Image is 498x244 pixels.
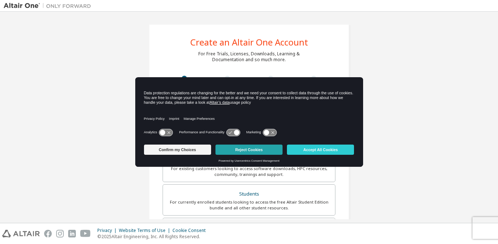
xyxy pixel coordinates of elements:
p: © 2025 Altair Engineering, Inc. All Rights Reserved. [97,233,210,240]
img: youtube.svg [80,230,91,237]
div: For Free Trials, Licenses, Downloads, Learning & Documentation and so much more. [198,51,300,63]
div: Cookie Consent [172,228,210,233]
div: For currently enrolled students looking to access the free Altair Student Edition bundle and all ... [167,199,331,211]
div: Create an Altair One Account [190,38,308,47]
img: facebook.svg [44,230,52,237]
div: Website Terms of Use [119,228,172,233]
img: linkedin.svg [68,230,76,237]
div: Students [167,189,331,199]
img: altair_logo.svg [2,230,40,237]
div: For existing customers looking to access software downloads, HPC resources, community, trainings ... [167,166,331,177]
img: Altair One [4,2,95,9]
div: Privacy [97,228,119,233]
img: instagram.svg [56,230,64,237]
